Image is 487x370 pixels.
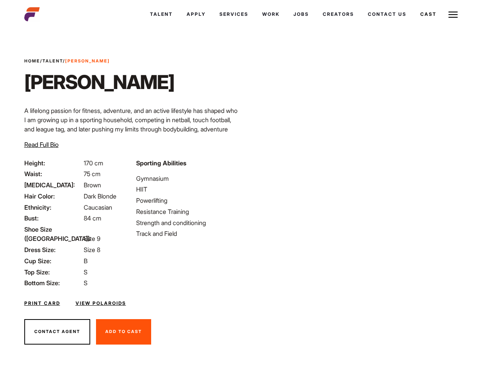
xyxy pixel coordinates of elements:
a: Print Card [24,300,60,307]
img: Burger icon [448,10,458,19]
span: [MEDICAL_DATA]: [24,180,82,190]
span: Hair Color: [24,192,82,201]
span: 75 cm [84,170,101,178]
span: Dress Size: [24,245,82,254]
p: A lifelong passion for fitness, adventure, and an active lifestyle has shaped who I am growing up... [24,106,239,143]
span: S [84,268,88,276]
span: Dark Blonde [84,192,116,200]
span: Cup Size: [24,256,82,266]
li: Strength and conditioning [136,218,239,227]
a: Talent [143,4,180,25]
a: Cast [413,4,443,25]
li: Gymnasium [136,174,239,183]
a: View Polaroids [76,300,126,307]
span: Bust: [24,214,82,223]
strong: Sporting Abilities [136,159,186,167]
span: Ethnicity: [24,203,82,212]
li: Resistance Training [136,207,239,216]
span: Brown [84,181,101,189]
a: Creators [316,4,361,25]
a: Talent [42,58,63,64]
span: 84 cm [84,214,101,222]
strong: [PERSON_NAME] [65,58,110,64]
li: Powerlifting [136,196,239,205]
span: Height: [24,158,82,168]
button: Add To Cast [96,319,151,345]
a: Work [255,4,286,25]
span: Top Size: [24,267,82,277]
span: Caucasian [84,203,112,211]
span: Waist: [24,169,82,178]
span: Bottom Size: [24,278,82,288]
button: Contact Agent [24,319,90,345]
img: cropped-aefm-brand-fav-22-square.png [24,7,40,22]
a: Apply [180,4,212,25]
span: / / [24,58,110,64]
h1: [PERSON_NAME] [24,71,174,94]
li: HIIT [136,185,239,194]
a: Services [212,4,255,25]
a: Jobs [286,4,316,25]
a: Home [24,58,40,64]
span: Add To Cast [105,329,142,334]
a: Contact Us [361,4,413,25]
button: Read Full Bio [24,140,59,149]
span: Read Full Bio [24,141,59,148]
span: Size 9 [84,235,100,242]
li: Track and Field [136,229,239,238]
span: B [84,257,88,265]
span: Shoe Size ([GEOGRAPHIC_DATA]): [24,225,82,243]
span: Size 8 [84,246,100,254]
span: S [84,279,88,287]
span: 170 cm [84,159,103,167]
